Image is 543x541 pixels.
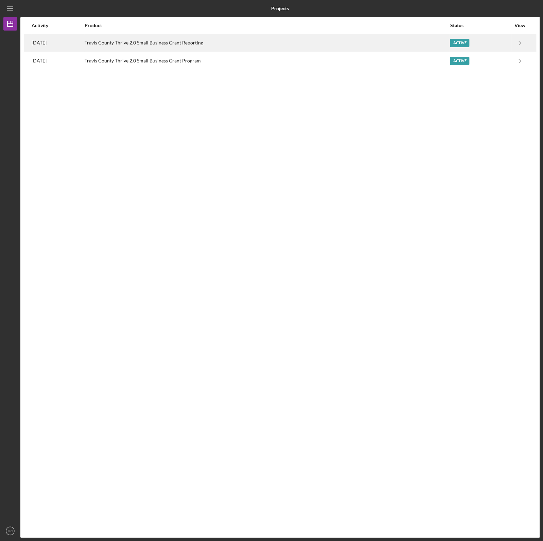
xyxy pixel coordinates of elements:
time: 2024-06-19 16:54 [32,58,47,63]
b: Projects [271,6,289,11]
div: Status [450,23,511,28]
div: Travis County Thrive 2.0 Small Business Grant Reporting [85,35,449,52]
text: MC [8,529,13,533]
button: MC [3,524,17,538]
div: Active [450,57,469,65]
div: View [511,23,528,28]
div: Active [450,39,469,47]
div: Activity [32,23,84,28]
div: Product [85,23,449,28]
time: 2025-08-12 22:48 [32,40,47,45]
div: Travis County Thrive 2.0 Small Business Grant Program [85,53,449,70]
